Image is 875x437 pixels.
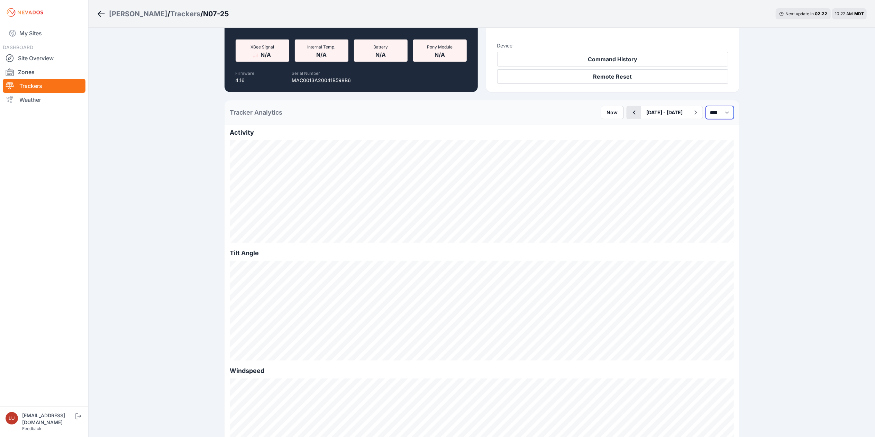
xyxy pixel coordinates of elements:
[373,44,388,50] span: Battery
[230,128,734,137] h2: Activity
[308,44,336,50] span: Internal Temp.
[230,366,734,376] h2: Windspeed
[97,5,229,23] nav: Breadcrumb
[230,108,283,117] h2: Tracker Analytics
[22,426,42,431] a: Feedback
[6,7,44,18] img: Nevados
[292,71,320,76] label: Serial Number
[236,71,255,76] label: Firmware
[835,11,853,16] span: 10:22 AM
[22,412,74,426] div: [EMAIL_ADDRESS][DOMAIN_NAME]
[236,77,255,84] p: 4.16
[785,11,814,16] span: Next update in
[109,9,167,19] a: [PERSON_NAME]
[3,25,85,42] a: My Sites
[250,44,274,50] span: XBee Signal
[3,51,85,65] a: Site Overview
[6,412,18,425] img: luke.beaumont@nevados.solar
[497,69,728,84] button: Remote Reset
[170,9,200,19] a: Trackers
[435,50,445,58] span: N/A
[200,9,203,19] span: /
[601,106,624,119] button: Now
[427,44,453,50] span: Pony Module
[203,9,229,19] h3: N07-25
[316,50,327,58] span: N/A
[497,42,728,49] h3: Device
[854,11,864,16] span: MDT
[641,106,689,119] button: [DATE] - [DATE]
[815,11,827,17] div: 02 : 22
[497,52,728,66] button: Command History
[375,50,386,58] span: N/A
[3,44,33,50] span: DASHBOARD
[3,93,85,107] a: Weather
[230,248,734,258] h2: Tilt Angle
[3,65,85,79] a: Zones
[3,79,85,93] a: Trackers
[292,77,351,84] p: MAC0013A20041B598B6
[167,9,170,19] span: /
[261,50,271,58] span: N/A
